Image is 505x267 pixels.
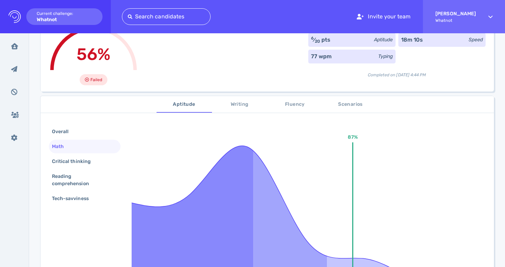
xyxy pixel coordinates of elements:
[51,193,97,204] div: Tech-savviness
[378,53,393,60] div: Typing
[315,39,320,44] sub: 20
[51,156,99,166] div: Critical thinking
[51,171,113,189] div: Reading comprehension
[311,36,330,44] div: ⁄ pts
[327,100,374,109] span: Scenarios
[77,44,110,64] span: 56%
[90,76,102,84] span: Failed
[348,134,358,140] text: 87%
[469,36,483,43] div: Speed
[311,36,314,41] sup: 6
[435,11,476,17] strong: [PERSON_NAME]
[435,18,476,23] span: Whatnot
[161,100,208,109] span: Aptitude
[374,36,393,43] div: Aptitude
[308,66,486,78] div: Completed on [DATE] 4:44 PM
[272,100,319,109] span: Fluency
[216,100,263,109] span: Writing
[311,52,331,61] div: 77 wpm
[51,127,77,137] div: Overall
[51,141,72,152] div: Math
[401,36,423,44] div: 18m 10s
